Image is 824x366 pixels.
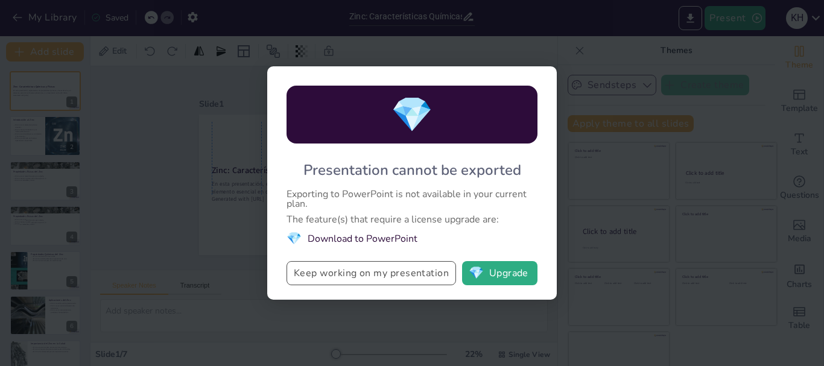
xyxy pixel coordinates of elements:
div: The feature(s) that require a license upgrade are: [287,215,537,224]
button: Keep working on my presentation [287,261,456,285]
span: diamond [391,92,433,138]
div: Exporting to PowerPoint is not available in your current plan. [287,189,537,209]
div: Presentation cannot be exported [303,160,521,180]
span: diamond [469,267,484,279]
li: Download to PowerPoint [287,230,537,247]
button: diamondUpgrade [462,261,537,285]
span: diamond [287,230,302,247]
